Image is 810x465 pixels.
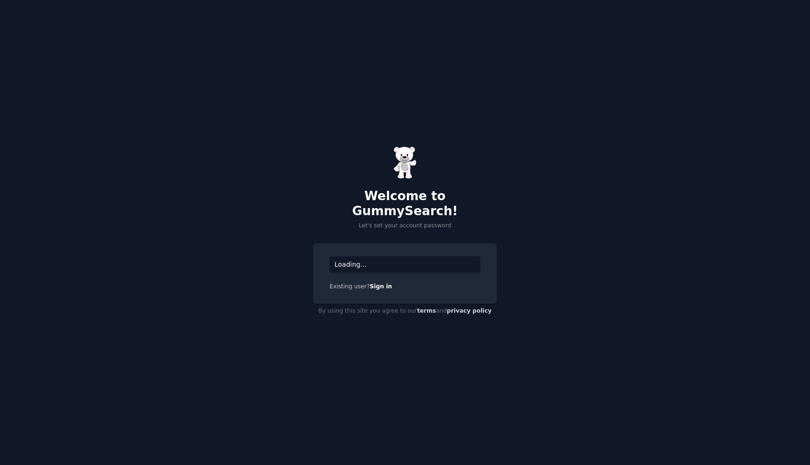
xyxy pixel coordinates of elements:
div: Loading... [330,256,480,273]
h2: Welcome to GummySearch! [313,189,497,218]
p: Let's set your account password [313,222,497,230]
a: privacy policy [447,307,492,314]
img: Gummy Bear [393,146,417,179]
a: terms [417,307,436,314]
span: Existing user? [330,283,370,290]
a: Sign in [370,283,392,290]
div: By using this site you agree to our and [313,304,497,319]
